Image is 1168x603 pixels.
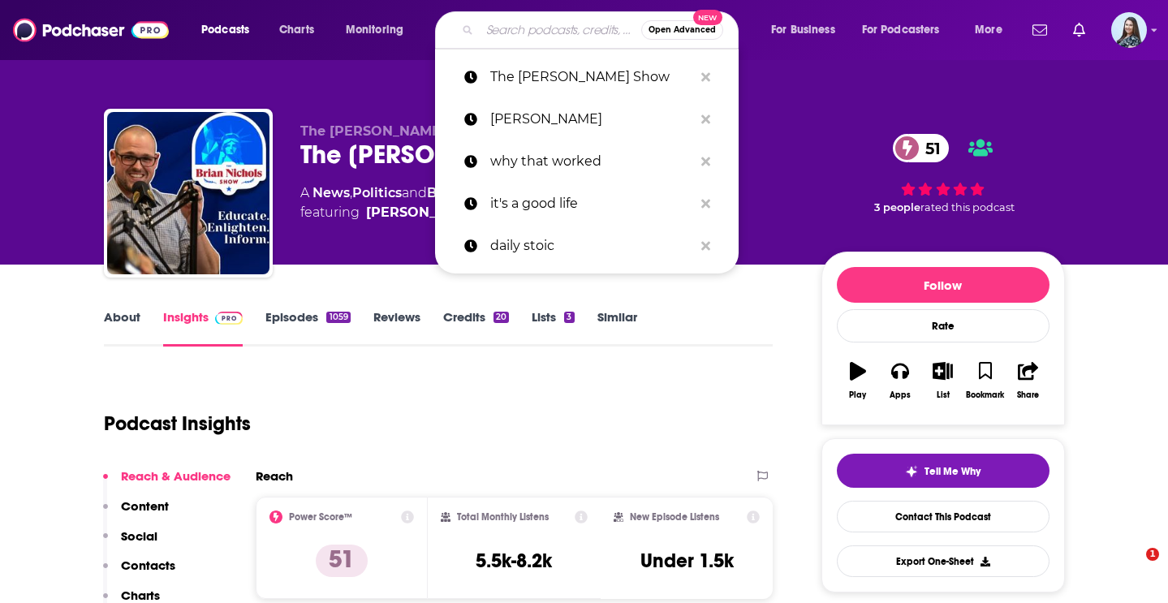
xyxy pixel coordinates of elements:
span: Podcasts [201,19,249,41]
button: Contacts [103,558,175,588]
p: it's a good life [490,183,693,225]
button: Play [837,351,879,410]
button: Export One-Sheet [837,545,1049,577]
button: Follow [837,267,1049,303]
input: Search podcasts, credits, & more... [480,17,641,43]
p: The Brian Nichols Show [490,56,693,98]
div: A podcast [300,183,538,222]
h1: Podcast Insights [104,411,251,436]
img: User Profile [1111,12,1147,48]
span: Logged in as brookefortierpr [1111,12,1147,48]
button: Open AdvancedNew [641,20,723,40]
h2: Reach [256,468,293,484]
a: Show notifications dropdown [1067,16,1092,44]
span: 3 people [874,201,920,213]
p: Content [121,498,169,514]
div: Bookmark [966,390,1004,400]
button: List [921,351,963,410]
a: InsightsPodchaser Pro [163,309,244,347]
button: Apps [879,351,921,410]
span: 51 [909,134,949,162]
img: Podchaser Pro [215,312,244,325]
button: Content [103,498,169,528]
button: open menu [851,17,963,43]
span: Monitoring [346,19,403,41]
a: Brian Nichols [366,203,482,222]
iframe: Intercom live chat [1113,548,1152,587]
a: daily stoic [435,225,739,267]
a: Business [427,185,486,200]
p: 51 [316,545,368,577]
img: Podchaser - Follow, Share and Rate Podcasts [13,15,169,45]
span: New [693,10,722,25]
span: featuring [300,203,538,222]
a: Charts [269,17,324,43]
a: Lists3 [532,309,574,347]
button: Bookmark [964,351,1006,410]
h2: New Episode Listens [630,511,719,523]
a: it's a good life [435,183,739,225]
a: News [312,185,350,200]
div: List [937,390,950,400]
span: Tell Me Why [924,465,981,478]
h3: Under 1.5k [640,549,734,573]
a: About [104,309,140,347]
div: 51 3 peoplerated this podcast [821,123,1065,224]
a: The [PERSON_NAME] Show [435,56,739,98]
span: More [975,19,1002,41]
a: [PERSON_NAME] [435,98,739,140]
a: Episodes1059 [265,309,350,347]
div: Search podcasts, credits, & more... [450,11,754,49]
span: Charts [279,19,314,41]
a: Show notifications dropdown [1026,16,1054,44]
a: why that worked [435,140,739,183]
span: , [350,185,352,200]
button: open menu [760,17,856,43]
button: open menu [334,17,425,43]
a: Reviews [373,309,420,347]
div: 1059 [326,312,350,323]
div: Rate [837,309,1049,342]
a: Politics [352,185,402,200]
p: Contacts [121,558,175,573]
button: open menu [963,17,1023,43]
h3: 5.5k-8.2k [476,549,552,573]
div: 20 [493,312,509,323]
p: daily stoic [490,225,693,267]
button: open menu [190,17,270,43]
a: Credits20 [443,309,509,347]
span: For Podcasters [862,19,940,41]
p: Social [121,528,157,544]
span: and [402,185,427,200]
p: Charts [121,588,160,603]
a: Similar [597,309,637,347]
button: tell me why sparkleTell Me Why [837,454,1049,488]
button: Social [103,528,157,558]
span: 1 [1146,548,1159,561]
p: Daniel Coyle [490,98,693,140]
img: The Brian Nichols Show [107,112,269,274]
div: Play [849,390,866,400]
button: Show profile menu [1111,12,1147,48]
span: The [PERSON_NAME] Show [300,123,487,139]
a: Contact This Podcast [837,501,1049,532]
span: For Business [771,19,835,41]
span: Open Advanced [649,26,716,34]
div: Share [1017,390,1039,400]
p: Reach & Audience [121,468,231,484]
div: Apps [890,390,911,400]
button: Reach & Audience [103,468,231,498]
button: Share [1006,351,1049,410]
h2: Power Score™ [289,511,352,523]
p: why that worked [490,140,693,183]
span: rated this podcast [920,201,1015,213]
img: tell me why sparkle [905,465,918,478]
h2: Total Monthly Listens [457,511,549,523]
a: 51 [893,134,949,162]
div: 3 [564,312,574,323]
